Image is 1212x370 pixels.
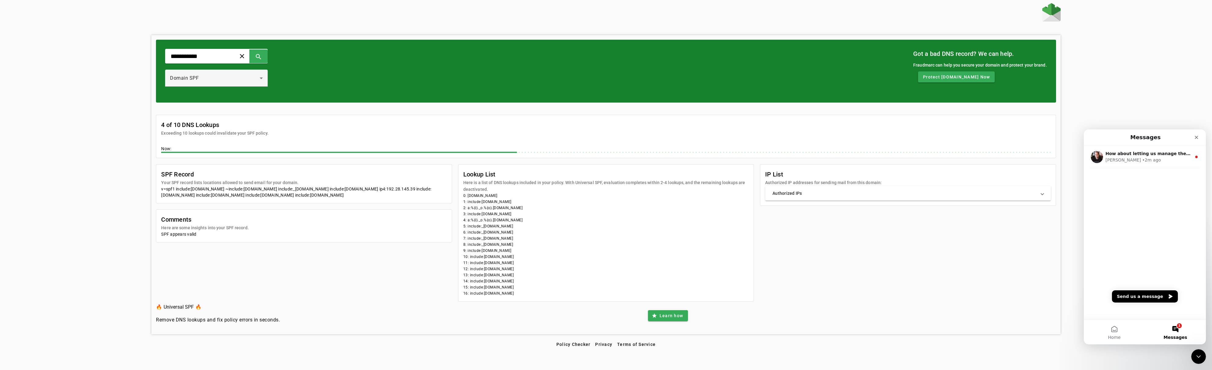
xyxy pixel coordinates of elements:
li: 14: include:[DOMAIN_NAME] [463,278,749,284]
li: 4: a:%{i}._o.%{o}.[DOMAIN_NAME] [463,217,749,223]
span: Protect [DOMAIN_NAME] Now [923,74,990,80]
a: Home [1042,3,1061,23]
div: SPF appears valid [161,231,447,237]
mat-card-title: Got a bad DNS record? We can help. [913,49,1047,59]
li: 15: include:[DOMAIN_NAME] [463,284,749,290]
button: Policy Checker [554,339,593,350]
mat-card-subtitle: Exceeding 10 lookups could invalidate your SPF policy. [161,130,268,136]
mat-card-title: Lookup List [463,169,749,179]
button: Terms of Service [615,339,658,350]
li: 1: include:[DOMAIN_NAME] [463,199,749,205]
div: v=spf1 include:[DOMAIN_NAME] ~include:[DOMAIN_NAME] include:_[DOMAIN_NAME] include:[DOMAIN_NAME] ... [161,186,447,198]
span: Policy Checker [556,342,591,347]
img: Fraudmarc Logo [1042,3,1061,21]
span: Messages [80,206,103,210]
h3: 🔥 Universal SPF 🔥 [156,303,280,311]
span: How about letting us manage these tricky policies for you? [22,22,164,27]
mat-card-subtitle: Your SPF record lists locations allowed to send email for your domain. [161,179,298,186]
div: • 2m ago [58,27,77,34]
li: 0: [DOMAIN_NAME] [463,193,749,199]
li: 13: include:[DOMAIN_NAME] [463,272,749,278]
div: Now: [161,146,1051,153]
li: 11: include:[DOMAIN_NAME] [463,260,749,266]
mat-card-title: Comments [161,215,248,224]
li: 2: a:%{i}._o.%{o}.[DOMAIN_NAME] [463,205,749,211]
li: 10: include:[DOMAIN_NAME] [463,254,749,260]
li: 16: include:[DOMAIN_NAME] [463,290,749,296]
h4: Remove DNS lookups and fix policy errors in seconds. [156,316,280,324]
button: Protect [DOMAIN_NAME] Now [918,71,995,82]
iframe: Intercom live chat [1084,129,1206,344]
button: Send us a message [28,161,94,173]
mat-card-title: SPF Record [161,169,298,179]
li: 6: include:_[DOMAIN_NAME] [463,229,749,235]
mat-expansion-panel-header: Authorized IPs [765,186,1051,201]
span: Home [24,206,37,210]
li: 3: include:[DOMAIN_NAME] [463,211,749,217]
span: Learn how [660,313,683,319]
li: 7: include:_[DOMAIN_NAME] [463,235,749,241]
mat-card-title: IP List [765,169,882,179]
li: 9: include:[DOMAIN_NAME] [463,248,749,254]
div: Fraudmarc can help you secure your domain and protect your brand. [913,62,1047,68]
li: 5: include:_[DOMAIN_NAME] [463,223,749,229]
span: Privacy [595,342,612,347]
span: Domain SPF [170,75,199,81]
span: Terms of Service [617,342,656,347]
button: Messages [61,190,122,215]
mat-card-subtitle: Here is a list of DNS lookups included in your policy. With Universal SPF, evaluation completes w... [463,179,749,193]
mat-card-subtitle: Authorized IP addresses for sending mail from this domain: [765,179,882,186]
li: 12: include:[DOMAIN_NAME] [463,266,749,272]
iframe: Intercom live chat [1191,349,1206,364]
mat-panel-title: Authorized IPs [772,190,1036,196]
div: [PERSON_NAME] [22,27,57,34]
mat-card-title: 4 of 10 DNS Lookups [161,120,268,130]
li: 8: include:_[DOMAIN_NAME] [463,241,749,248]
mat-card-subtitle: Here are some insights into your SPF record. [161,224,248,231]
button: Privacy [593,339,615,350]
button: Learn how [648,310,688,321]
